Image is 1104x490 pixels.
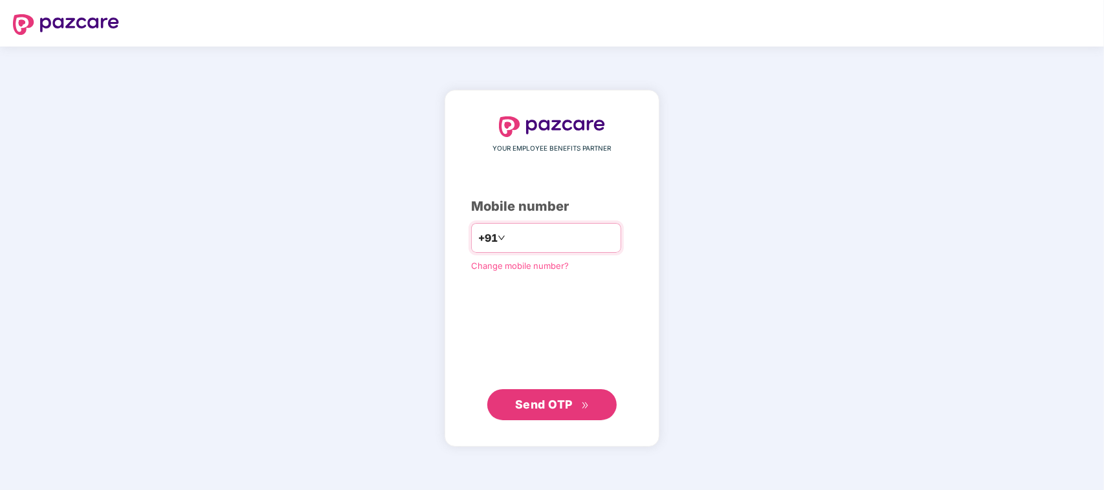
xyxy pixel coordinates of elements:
[498,234,505,242] span: down
[478,230,498,246] span: +91
[471,261,569,271] a: Change mobile number?
[487,389,617,420] button: Send OTPdouble-right
[515,398,573,411] span: Send OTP
[13,14,119,35] img: logo
[499,116,605,137] img: logo
[493,144,612,154] span: YOUR EMPLOYEE BENEFITS PARTNER
[581,401,590,410] span: double-right
[471,197,633,217] div: Mobile number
